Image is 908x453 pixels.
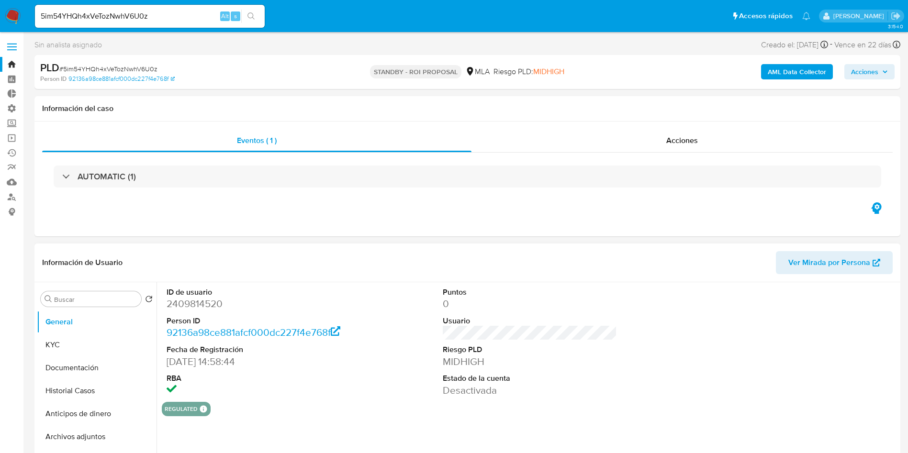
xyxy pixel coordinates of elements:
button: Volver al orden por defecto [145,295,153,306]
span: Riesgo PLD: [493,66,564,77]
b: Person ID [40,75,67,83]
button: regulated [165,407,198,411]
span: Alt [221,11,229,21]
a: Notificaciones [802,12,810,20]
span: # 5im54YHQh4xVeTozNwhV6U0z [59,64,157,74]
span: Ver Mirada por Persona [788,251,870,274]
input: Buscar [54,295,137,304]
h3: AUTOMATIC (1) [78,171,136,182]
dt: Fecha de Registración [167,344,341,355]
dt: ID de usuario [167,287,341,298]
dt: Person ID [167,316,341,326]
dt: Puntos [443,287,617,298]
span: s [234,11,237,21]
span: Acciones [851,64,878,79]
div: MLA [465,66,490,77]
span: Vence en 22 días [834,40,891,50]
button: search-icon [241,10,261,23]
button: Buscar [45,295,52,303]
button: Archivos adjuntos [37,425,157,448]
p: gustavo.deseta@mercadolibre.com [833,11,887,21]
span: - [830,38,832,51]
dd: 0 [443,297,617,310]
dd: 2409814520 [167,297,341,310]
p: STANDBY - ROI PROPOSAL [370,65,461,78]
button: General [37,310,157,333]
button: Anticipos de dinero [37,402,157,425]
b: AML Data Collector [768,64,826,79]
span: Sin analista asignado [34,40,102,50]
button: AML Data Collector [761,64,833,79]
dd: MIDHIGH [443,355,617,368]
button: Ver Mirada por Persona [776,251,893,274]
div: Creado el: [DATE] [761,38,828,51]
input: Buscar usuario o caso... [35,10,265,22]
button: Documentación [37,356,157,379]
span: Accesos rápidos [739,11,793,21]
dd: Desactivada [443,384,617,397]
dt: RBA [167,373,341,384]
h1: Información del caso [42,104,893,113]
dd: [DATE] 14:58:44 [167,355,341,368]
span: MIDHIGH [533,66,564,77]
a: 92136a98ce881afcf000dc227f4e768f [167,325,341,339]
button: Acciones [844,64,895,79]
span: Eventos ( 1 ) [237,135,277,146]
dt: Estado de la cuenta [443,373,617,384]
dt: Riesgo PLD [443,344,617,355]
dt: Usuario [443,316,617,326]
button: KYC [37,333,157,356]
div: AUTOMATIC (1) [54,166,881,188]
a: Salir [891,11,901,21]
a: 92136a98ce881afcf000dc227f4e768f [68,75,175,83]
b: PLD [40,60,59,75]
button: Historial Casos [37,379,157,402]
span: Acciones [666,135,698,146]
h1: Información de Usuario [42,258,123,267]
